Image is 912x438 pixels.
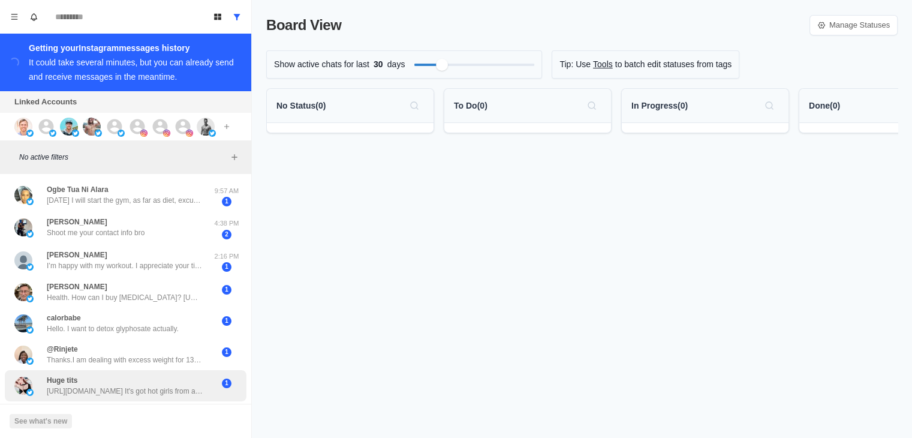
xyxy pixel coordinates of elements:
[197,118,215,136] img: picture
[5,7,24,26] button: Menu
[19,152,227,163] p: No active filters
[47,355,203,365] p: Thanks.I am dealing with excess weight for 13 years. I want a sustainable permanent way of losing...
[227,150,242,164] button: Add filters
[219,119,234,134] button: Add account
[24,7,43,26] button: Notifications
[47,250,107,260] p: [PERSON_NAME]
[809,15,898,35] a: Manage Statuses
[222,230,231,239] span: 2
[276,100,326,112] p: No Status ( 0 )
[47,386,203,397] p: [URL][DOMAIN_NAME] It's got hot girls from all over the world! Stay online to receive video call ...
[222,197,231,206] span: 1
[593,58,613,71] a: Tools
[266,14,341,36] p: Board View
[26,130,34,137] img: picture
[212,186,242,196] p: 9:57 AM
[140,130,148,137] img: picture
[274,58,369,71] p: Show active chats for last
[47,292,203,303] p: Health. How can I buy [MEDICAL_DATA]? [URL][DOMAIN_NAME]
[14,118,32,136] img: picture
[222,347,231,357] span: 1
[163,130,170,137] img: picture
[47,260,203,271] p: I’m happy with my workout. I appreciate your time.
[369,58,387,71] span: 30
[47,313,81,323] p: calorbabe
[227,7,246,26] button: Show all conversations
[47,217,107,227] p: [PERSON_NAME]
[47,281,107,292] p: [PERSON_NAME]
[47,375,77,386] p: Huge tits
[760,96,779,115] button: Search
[222,285,231,295] span: 1
[615,58,732,71] p: to batch edit statuses from tags
[49,130,56,137] img: picture
[582,96,601,115] button: Search
[14,314,32,332] img: picture
[212,251,242,262] p: 2:16 PM
[60,118,78,136] img: picture
[208,7,227,26] button: Board View
[10,414,72,428] button: See what's new
[47,227,145,238] p: Shoot me your contact info bro
[387,58,405,71] p: days
[14,186,32,204] img: picture
[26,198,34,205] img: picture
[14,251,32,269] img: picture
[72,130,79,137] img: picture
[29,41,237,55] div: Getting your Instagram messages history
[26,295,34,302] img: picture
[47,344,78,355] p: @Rinjete
[222,316,231,326] span: 1
[95,130,102,137] img: picture
[222,262,231,272] span: 1
[29,58,234,82] div: It could take several minutes, but you can already send and receive messages in the meantime.
[47,195,203,206] p: [DATE] I will start the gym, as far as diet, excuse my ignorance but I am not good at doing diets
[26,326,34,334] img: picture
[14,283,32,301] img: picture
[26,389,34,396] img: picture
[212,218,242,229] p: 4:38 PM
[26,358,34,365] img: picture
[209,130,216,137] img: picture
[83,118,101,136] img: picture
[222,379,231,388] span: 1
[26,230,34,238] img: picture
[559,58,591,71] p: Tip: Use
[118,130,125,137] img: picture
[26,263,34,271] img: picture
[14,346,32,364] img: picture
[186,130,193,137] img: picture
[631,100,688,112] p: In Progress ( 0 )
[14,377,32,395] img: picture
[14,218,32,236] img: picture
[454,100,487,112] p: To Do ( 0 )
[14,96,77,108] p: Linked Accounts
[47,323,179,334] p: Hello. I want to detox glyphosate actually.
[405,96,424,115] button: Search
[47,184,109,195] p: Ogbe Tua Ni Alara
[436,59,448,71] div: Filter by activity days
[809,100,840,112] p: Done ( 0 )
